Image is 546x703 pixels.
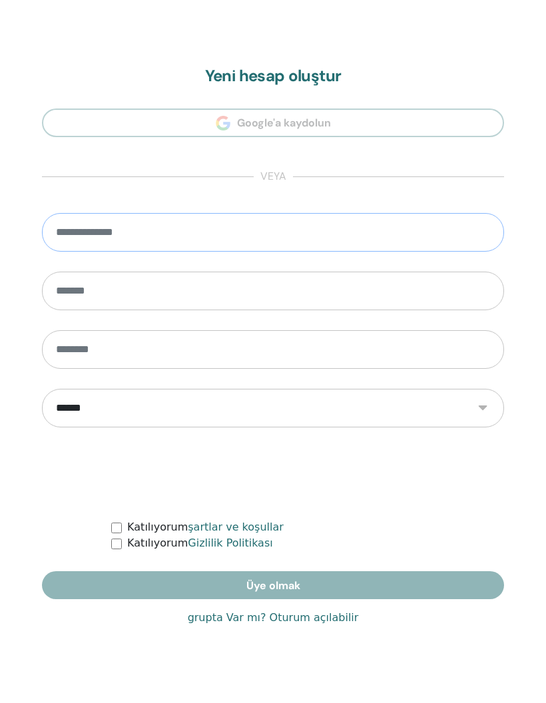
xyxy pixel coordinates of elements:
[127,537,188,549] font: Katılıyorum
[188,521,284,533] a: şartlar ve koşullar
[205,65,341,86] font: Yeni hesap oluştur
[188,611,359,624] font: grupta Var mı? Oturum açılabilir
[188,537,272,549] a: Gizlilik Politikası
[172,447,374,499] iframe: reCAPTCHA
[127,521,188,533] font: Katılıyorum
[188,610,359,626] a: grupta Var mı? Oturum açılabilir
[260,169,286,183] font: veya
